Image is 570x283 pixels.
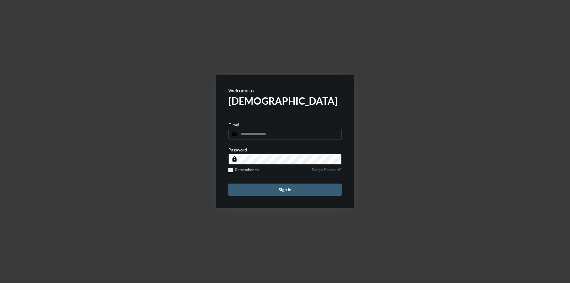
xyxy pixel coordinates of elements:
[228,147,247,152] p: Password
[228,184,342,196] button: Sign in
[228,88,342,93] p: Welcome to
[228,122,241,127] p: E-mail
[228,95,342,107] h2: [DEMOGRAPHIC_DATA]
[312,168,342,176] a: Forgot Password?
[228,168,260,172] label: Remember me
